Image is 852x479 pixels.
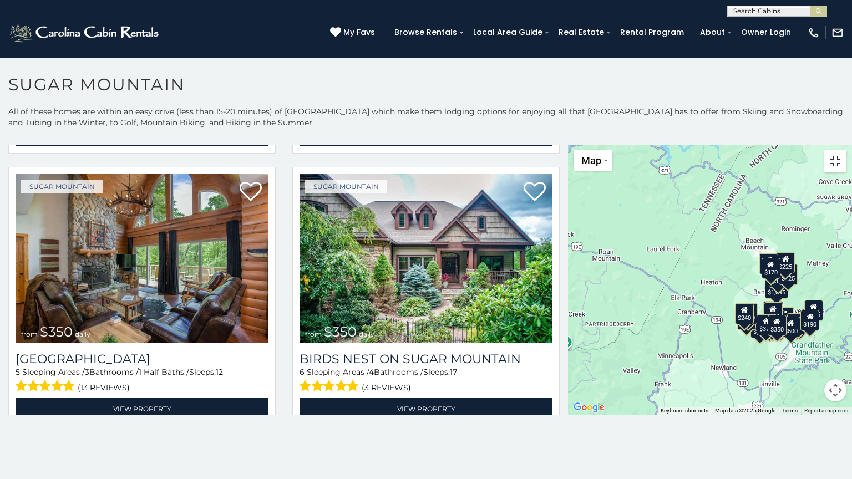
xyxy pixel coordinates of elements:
div: $350 [768,315,787,336]
a: View Property [16,398,268,420]
span: $350 [324,324,357,340]
div: $240 [735,303,754,324]
span: (3 reviews) [362,380,411,395]
div: $240 [759,253,778,274]
img: mail-regular-white.png [831,27,844,39]
span: $350 [40,324,73,340]
span: from [21,330,38,338]
button: Map camera controls [824,379,846,401]
div: $225 [776,252,795,273]
a: [GEOGRAPHIC_DATA] [16,351,268,366]
div: $300 [764,302,783,323]
img: Google [571,400,607,415]
a: Real Estate [553,24,610,41]
a: Rental Program [615,24,689,41]
a: About [694,24,731,41]
div: $1,095 [765,278,788,299]
span: 12 [216,367,223,377]
a: Owner Login [736,24,797,41]
div: $355 [737,308,756,329]
a: Terms (opens in new tab) [782,407,798,414]
a: Local Area Guide [468,24,548,41]
div: $125 [779,264,798,285]
span: daily [359,330,374,338]
span: (13 reviews) [78,380,130,395]
div: $195 [787,313,806,334]
div: $170 [762,257,780,278]
a: Birds Nest On Sugar Mountain [300,351,552,366]
a: Grouse Moor Lodge from $350 daily [16,174,268,344]
span: 17 [450,367,457,377]
a: View Property [300,398,552,420]
h3: Grouse Moor Lodge [16,351,268,366]
button: Toggle fullscreen view [824,150,846,172]
a: Add to favorites [524,181,546,204]
img: Grouse Moor Lodge [16,174,268,344]
div: $190 [763,301,782,322]
div: $345 [790,313,809,334]
div: $200 [775,307,794,328]
span: 5 [16,367,20,377]
img: Birds Nest On Sugar Mountain [300,174,552,344]
span: 3 [85,367,89,377]
img: White-1-2.png [8,22,162,44]
div: $375 [757,314,775,335]
div: Sleeping Areas / Bathrooms / Sleeps: [300,366,552,395]
a: Birds Nest On Sugar Mountain from $350 daily [300,174,552,344]
a: Browse Rentals [389,24,463,41]
span: 4 [369,367,374,377]
div: $500 [782,317,800,338]
span: 1 Half Baths / [139,367,189,377]
span: from [305,330,322,338]
div: Sleeping Areas / Bathrooms / Sleeps: [16,366,268,395]
div: $190 [800,309,819,330]
span: My Favs [343,27,375,38]
img: phone-regular-white.png [808,27,820,39]
div: $155 [804,300,823,321]
span: Map data ©2025 Google [715,407,775,414]
button: Keyboard shortcuts [661,407,708,415]
span: 6 [300,367,305,377]
a: My Favs [330,27,378,39]
button: Change map style [574,150,612,171]
a: Report a map error [804,407,849,414]
a: Open this area in Google Maps (opens a new window) [571,400,607,415]
span: daily [75,330,90,338]
a: Add to favorites [240,181,262,204]
div: $350 [769,266,788,287]
a: Sugar Mountain [21,180,103,193]
div: $650 [750,317,769,338]
a: Sugar Mountain [305,180,387,193]
span: Map [581,155,601,166]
